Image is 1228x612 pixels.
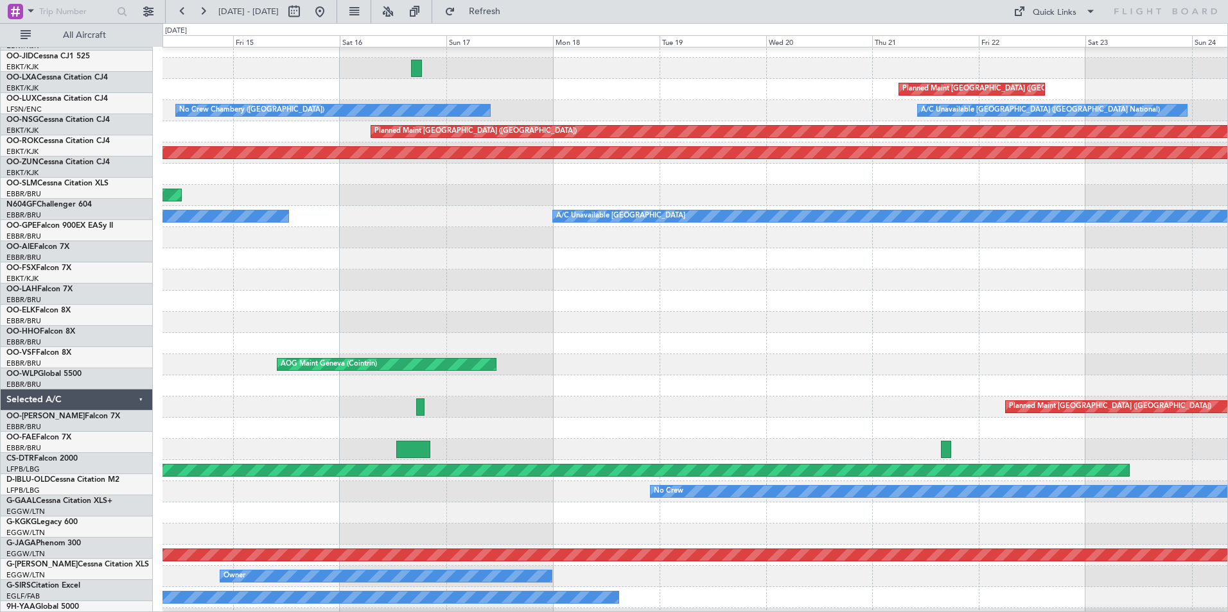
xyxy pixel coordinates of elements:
[1009,397,1211,416] div: Planned Maint [GEOGRAPHIC_DATA] ([GEOGRAPHIC_DATA])
[6,380,41,389] a: EBBR/BRU
[6,158,39,166] span: OO-ZUN
[6,274,39,284] a: EBKT/KJK
[6,476,50,484] span: D-IBLU-OLD
[6,137,39,145] span: OO-ROK
[6,232,41,241] a: EBBR/BRU
[6,507,45,516] a: EGGW/LTN
[39,2,113,21] input: Trip Number
[6,486,40,495] a: LFPB/LBG
[6,53,33,60] span: OO-JID
[6,497,112,505] a: G-GAALCessna Citation XLS+
[6,518,37,526] span: G-KGKG
[6,126,39,135] a: EBKT/KJK
[6,328,40,336] span: OO-HHO
[6,95,108,103] a: OO-LUXCessna Citation CJ4
[6,359,41,368] a: EBBR/BRU
[6,295,41,305] a: EBBR/BRU
[6,222,37,230] span: OO-GPE
[6,370,38,378] span: OO-WLP
[6,434,71,441] a: OO-FAEFalcon 7X
[165,26,187,37] div: [DATE]
[6,455,34,463] span: CS-DTR
[6,582,80,590] a: G-SIRSCitation Excel
[6,603,79,611] a: 9H-YAAGlobal 5000
[6,180,37,187] span: OO-SLM
[6,210,41,220] a: EBBR/BRU
[6,243,69,251] a: OO-AIEFalcon 7X
[374,122,577,141] div: Planned Maint [GEOGRAPHIC_DATA] ([GEOGRAPHIC_DATA])
[224,566,245,586] div: Owner
[446,35,553,47] div: Sun 17
[6,337,41,347] a: EBBR/BRU
[6,83,39,93] a: EBKT/KJK
[1085,35,1192,47] div: Sat 23
[6,561,149,568] a: G-[PERSON_NAME]Cessna Citation XLS
[6,540,81,547] a: G-JAGAPhenom 300
[872,35,979,47] div: Thu 21
[6,116,39,124] span: OO-NSG
[556,207,685,226] div: A/C Unavailable [GEOGRAPHIC_DATA]
[6,105,42,114] a: LFSN/ENC
[921,101,1160,120] div: A/C Unavailable [GEOGRAPHIC_DATA] ([GEOGRAPHIC_DATA] National)
[6,222,113,230] a: OO-GPEFalcon 900EX EASy II
[6,168,39,178] a: EBKT/KJK
[127,35,233,47] div: Thu 14
[6,264,36,272] span: OO-FSX
[6,455,78,463] a: CS-DTRFalcon 2000
[6,422,41,432] a: EBBR/BRU
[660,35,766,47] div: Tue 19
[6,582,31,590] span: G-SIRS
[979,35,1085,47] div: Fri 22
[6,316,41,326] a: EBBR/BRU
[6,349,71,357] a: OO-VSFFalcon 8X
[6,201,37,208] span: N604GF
[179,101,324,120] div: No Crew Chambery ([GEOGRAPHIC_DATA])
[6,591,40,601] a: EGLF/FAB
[1007,1,1102,22] button: Quick Links
[458,7,512,16] span: Refresh
[340,35,446,47] div: Sat 16
[766,35,873,47] div: Wed 20
[6,285,37,293] span: OO-LAH
[6,540,36,547] span: G-JAGA
[902,80,1105,99] div: Planned Maint [GEOGRAPHIC_DATA] ([GEOGRAPHIC_DATA])
[6,434,36,441] span: OO-FAE
[281,355,377,374] div: AOG Maint Geneva (Cointrin)
[6,549,45,559] a: EGGW/LTN
[6,412,85,420] span: OO-[PERSON_NAME]
[6,307,71,314] a: OO-ELKFalcon 8X
[33,31,136,40] span: All Aircraft
[6,285,73,293] a: OO-LAHFalcon 7X
[6,201,92,208] a: N604GFChallenger 604
[553,35,660,47] div: Mon 18
[6,253,41,262] a: EBBR/BRU
[6,349,36,357] span: OO-VSF
[233,35,340,47] div: Fri 15
[6,476,119,484] a: D-IBLU-OLDCessna Citation M2
[654,482,683,501] div: No Crew
[6,243,34,251] span: OO-AIE
[6,53,90,60] a: OO-JIDCessna CJ1 525
[6,189,41,199] a: EBBR/BRU
[6,328,75,336] a: OO-HHOFalcon 8X
[6,528,45,538] a: EGGW/LTN
[6,518,78,526] a: G-KGKGLegacy 600
[1033,6,1076,19] div: Quick Links
[6,180,109,187] a: OO-SLMCessna Citation XLS
[6,497,36,505] span: G-GAAL
[6,137,110,145] a: OO-ROKCessna Citation CJ4
[6,95,37,103] span: OO-LUX
[6,561,78,568] span: G-[PERSON_NAME]
[6,603,35,611] span: 9H-YAA
[6,464,40,474] a: LFPB/LBG
[6,74,37,81] span: OO-LXA
[6,570,45,580] a: EGGW/LTN
[6,370,82,378] a: OO-WLPGlobal 5500
[6,116,110,124] a: OO-NSGCessna Citation CJ4
[6,443,41,453] a: EBBR/BRU
[439,1,516,22] button: Refresh
[6,62,39,72] a: EBKT/KJK
[6,412,120,420] a: OO-[PERSON_NAME]Falcon 7X
[6,158,110,166] a: OO-ZUNCessna Citation CJ4
[6,307,35,314] span: OO-ELK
